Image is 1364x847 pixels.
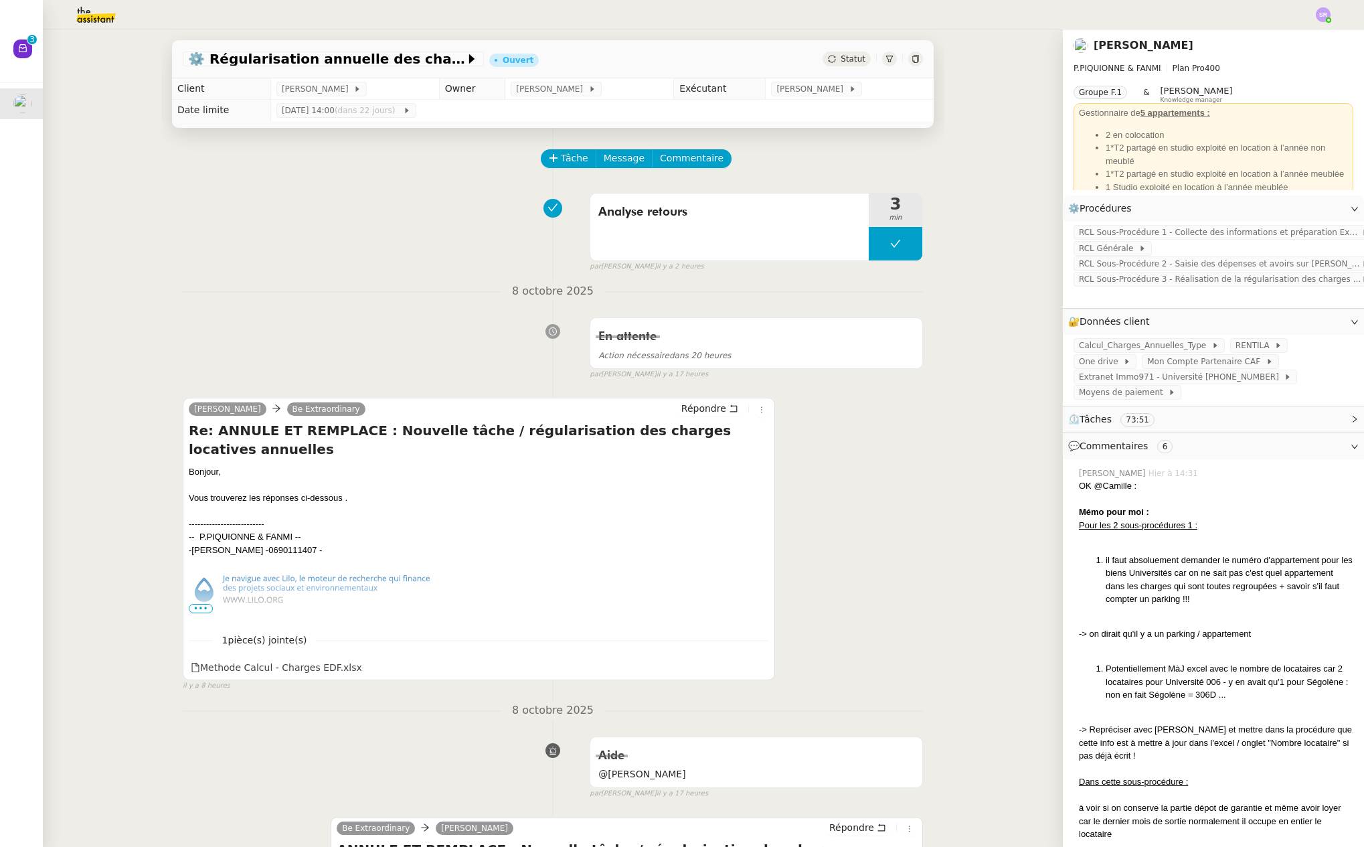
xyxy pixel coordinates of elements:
[1063,196,1364,222] div: ⚙️Procédures
[1079,273,1361,286] span: RCL Sous-Procédure 3 - Réalisation de la régularisation des charges sur [PERSON_NAME]
[1080,414,1112,425] span: Tâches
[1079,226,1361,239] span: RCL Sous-Procédure 1 - Collecte des informations et préparation Excel
[1106,662,1353,702] li: Potentiellement MàJ excel avec le nombre de locataires car 2 locataires pour Université 006 - y e...
[188,52,465,66] span: ⚙️ Régularisation annuelle des charges locatives
[1074,64,1161,73] span: P.PIQUIONNE & FANMI
[598,351,731,360] span: dans 20 heures
[1063,433,1364,459] div: 💬Commentaires 6
[561,151,588,166] span: Tâche
[1080,441,1148,451] span: Commentaires
[1068,414,1166,425] span: ⏲️
[172,78,270,100] td: Client
[657,369,708,380] span: il y a 17 heures
[1068,201,1138,216] span: ⚙️
[189,403,266,415] a: [PERSON_NAME]
[869,212,922,224] span: min
[1080,316,1150,327] span: Données client
[1173,64,1205,73] span: Plan Pro
[189,544,769,557] div: -
[189,604,213,613] span: •••
[1079,257,1361,271] span: RCL Sous-Procédure 2 - Saisie des dépenses et avoirs sur [PERSON_NAME]
[1074,86,1127,99] nz-tag: Groupe F.1
[189,465,769,505] div: Bonjour, Vous trouverez les réponses ci-dessous .
[1148,467,1201,479] span: Hier à 14:31
[541,149,596,168] button: Tâche
[189,621,769,635] div: Plantez des arbres gratuitement avec Refoorest :
[1161,86,1233,103] app-user-label: Knowledge manager
[213,633,317,648] span: 1
[268,545,322,555] span: 0690111407 -
[191,545,268,555] span: [PERSON_NAME] -
[1068,314,1155,329] span: 🔐
[1235,339,1275,352] span: RENTILA
[228,635,307,645] span: pièce(s) jointe(s)
[13,94,32,113] img: users%2FcRgg4TJXLQWrBH1iwK9wYfCha1e2%2Favatar%2Fc9d2fa25-7b78-4dd4-b0f3-ccfa08be62e5
[436,822,513,834] a: [PERSON_NAME]
[282,82,353,96] span: [PERSON_NAME]
[1079,386,1168,399] span: Moyens de paiement
[674,78,766,100] td: Exécutant
[1079,627,1353,641] div: -> on dirait qu'il y a un parking / appartement
[1074,38,1088,53] img: users%2FcRgg4TJXLQWrBH1iwK9wYfCha1e2%2Favatar%2Fc9d2fa25-7b78-4dd4-b0f3-ccfa08be62e5
[1143,86,1149,103] span: &
[652,149,732,168] button: Commentaire
[1106,554,1353,606] li: il faut absoluement demander le numéro d'appartement pour les biens Universités car on ne sait pa...
[598,331,657,343] span: En attente
[1079,801,1353,841] div: à voir si on conserve la partie dépot de garantie et même avoir loyer car le dernier mois de sort...
[776,82,848,96] span: [PERSON_NAME]
[1063,406,1364,433] div: ⏲️Tâches 73:51
[1147,355,1265,368] span: Mon Compte Partenaire CAF
[660,151,723,166] span: Commentaire
[841,54,865,64] span: Statut
[189,421,769,459] h4: Re: ANNULE ET REMPLACE : Nouvelle tâche / régularisation des charges locatives annuelles
[29,35,35,47] p: 3
[598,351,669,360] span: Action nécessaire
[681,402,726,415] span: Répondre
[292,404,360,414] span: Be Extraordinary
[657,261,704,273] span: il y a 2 heures
[825,820,891,835] button: Répondre
[183,680,230,692] span: il y a 8 heures
[503,56,533,64] div: Ouvert
[590,369,708,380] small: [PERSON_NAME]
[189,570,435,609] img: 98263834075D42DFB9B104D3C9EBA3F5.gif
[1106,181,1348,194] li: 1 Studio exploité en location à l’année meublée
[869,196,922,212] span: 3
[590,261,703,273] small: [PERSON_NAME]
[282,104,403,117] span: [DATE] 14:00
[1161,96,1223,104] span: Knowledge manager
[1079,723,1353,763] div: -> Repréciser avec [PERSON_NAME] et mettre dans la procédure que cette info est à mettre à jour d...
[191,660,362,676] div: Methode Calcul - Charges EDF.xlsx
[604,151,645,166] span: Message
[590,788,708,799] small: [PERSON_NAME]
[1106,167,1348,181] li: 1*T2 partagé en studio exploité en location à l’année meublée
[1106,141,1348,167] li: 1*T2 partagé en studio exploité en location à l’année non meublé
[1079,479,1353,493] div: OK @Camille :
[596,149,653,168] button: Message
[1079,242,1138,255] span: RCL Générale
[501,283,604,301] span: 8 octobre 2025
[590,261,601,273] span: par
[598,202,861,222] span: Analyse retours
[1079,520,1197,530] u: Pour les 2 sous-procédures 1 :
[27,35,37,44] nz-badge-sup: 3
[1079,507,1149,517] strong: Mémo pour moi :
[189,518,769,531] div: --------------------------
[516,82,588,96] span: [PERSON_NAME]
[657,788,708,799] span: il y a 17 heures
[1079,467,1148,479] span: [PERSON_NAME]
[1079,106,1348,120] div: Gestionnaire de
[342,824,410,833] span: Be Extraordinary
[1161,86,1233,96] span: [PERSON_NAME]
[1205,64,1220,73] span: 400
[1079,339,1211,352] span: Calcul_Charges_Annuelles_Type
[1079,777,1188,787] u: Dans cette sous-procédure :
[1080,203,1132,214] span: Procédures
[590,369,601,380] span: par
[1316,7,1331,22] img: svg
[677,401,743,416] button: Répondre
[1120,413,1155,427] nz-tag: 73:51
[189,530,769,661] div: -- P.PIQUIONNE & FANMI --
[590,788,601,799] span: par
[1068,441,1178,451] span: 💬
